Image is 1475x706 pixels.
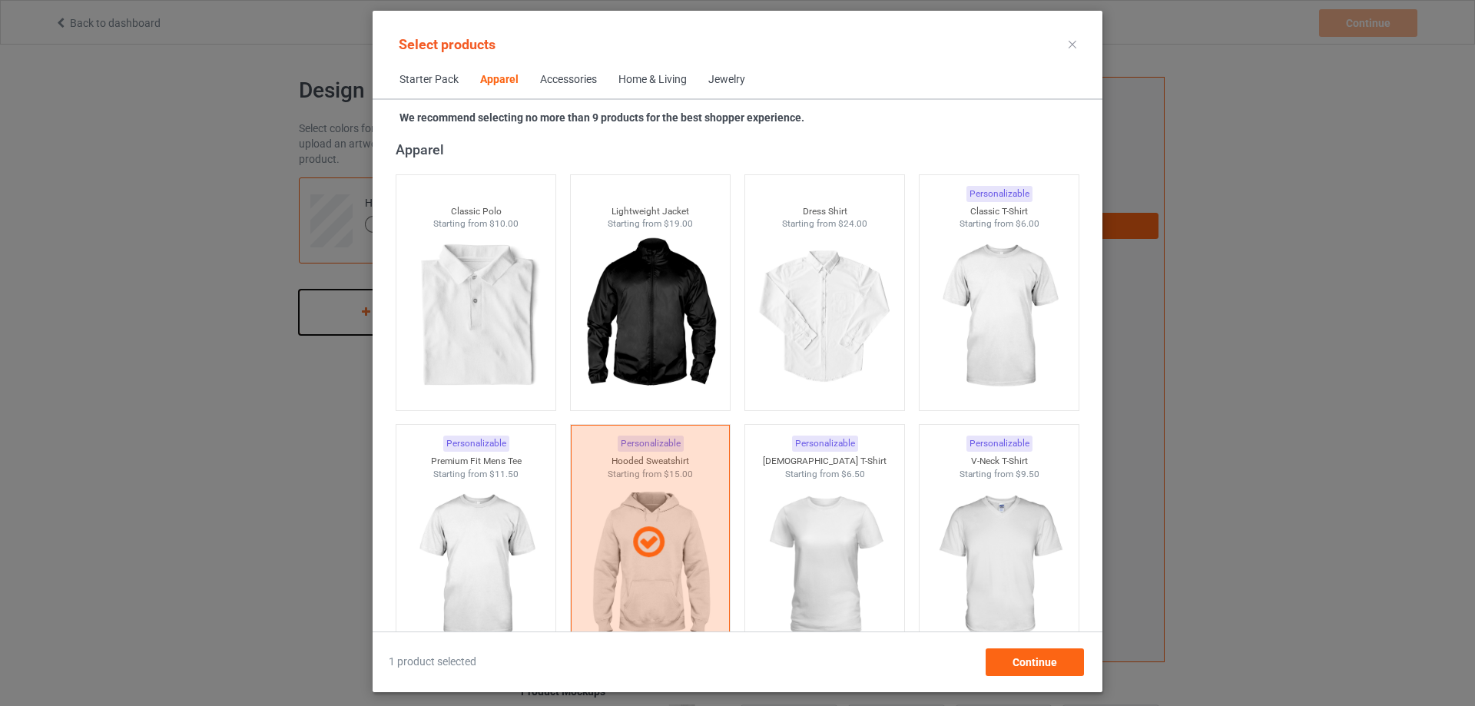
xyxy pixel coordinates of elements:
span: 1 product selected [389,655,476,670]
div: Personalizable [443,436,509,452]
div: Home & Living [618,72,687,88]
div: Personalizable [966,186,1032,202]
div: V-Neck T-Shirt [920,455,1079,468]
span: $10.00 [489,218,519,229]
div: Personalizable [966,436,1032,452]
div: Starting from [571,217,731,230]
span: Select products [399,36,496,52]
div: Apparel [396,141,1086,158]
span: $6.00 [1016,218,1039,229]
div: Classic Polo [396,205,556,218]
span: $24.00 [838,218,867,229]
div: Starting from [396,468,556,481]
div: Classic T-Shirt [920,205,1079,218]
div: Continue [986,648,1084,676]
div: Starting from [745,468,905,481]
div: Starting from [920,217,1079,230]
img: regular.jpg [930,230,1068,403]
span: $6.50 [841,469,865,479]
img: regular.jpg [756,230,893,403]
div: Lightweight Jacket [571,205,731,218]
span: Starter Pack [389,61,469,98]
span: $11.50 [489,469,519,479]
div: Personalizable [792,436,858,452]
div: Apparel [480,72,519,88]
div: Premium Fit Mens Tee [396,455,556,468]
span: Continue [1013,656,1057,668]
img: regular.jpg [756,480,893,652]
img: regular.jpg [930,480,1068,652]
img: regular.jpg [407,230,545,403]
div: Jewelry [708,72,745,88]
div: Starting from [396,217,556,230]
strong: We recommend selecting no more than 9 products for the best shopper experience. [399,111,804,124]
div: Accessories [540,72,597,88]
div: [DEMOGRAPHIC_DATA] T-Shirt [745,455,905,468]
div: Starting from [920,468,1079,481]
span: $19.00 [664,218,693,229]
img: regular.jpg [582,230,719,403]
span: $9.50 [1016,469,1039,479]
div: Dress Shirt [745,205,905,218]
img: regular.jpg [407,480,545,652]
div: Starting from [745,217,905,230]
